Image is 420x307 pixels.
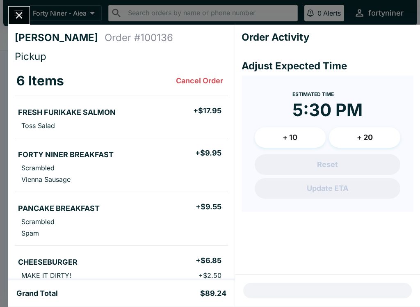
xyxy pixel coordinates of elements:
[196,256,221,266] h5: + $6.85
[105,32,173,44] h4: Order # 100136
[199,271,221,280] p: + $2.50
[292,99,363,121] time: 5:30 PM
[21,164,55,172] p: Scrambled
[21,175,71,183] p: Vienna Sausage
[195,148,221,158] h5: + $9.95
[242,31,413,44] h4: Order Activity
[18,204,100,213] h5: PANCAKE BREAKFAST
[200,289,226,298] h5: $89.24
[255,127,326,148] button: + 10
[196,202,221,212] h5: + $9.55
[15,50,46,62] span: Pickup
[16,73,64,89] h3: 6 Items
[18,150,114,160] h5: FORTY NINER BREAKFAST
[16,289,58,298] h5: Grand Total
[15,32,105,44] h4: [PERSON_NAME]
[18,257,78,267] h5: CHEESEBURGER
[193,106,221,116] h5: + $17.95
[329,127,400,148] button: + 20
[18,108,116,117] h5: FRESH FURIKAKE SALMON
[21,218,55,226] p: Scrambled
[9,7,30,24] button: Close
[21,271,71,280] p: MAKE IT DIRTY!
[21,121,55,130] p: Toss Salad
[242,60,413,72] h4: Adjust Expected Time
[173,73,226,89] button: Cancel Order
[21,229,39,237] p: Spam
[292,91,334,97] span: Estimated Time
